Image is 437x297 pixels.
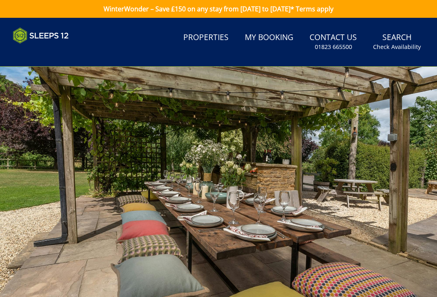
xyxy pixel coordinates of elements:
[180,29,232,47] a: Properties
[370,29,424,55] a: SearchCheck Availability
[242,29,297,47] a: My Booking
[373,43,421,51] small: Check Availability
[9,49,94,55] iframe: Customer reviews powered by Trustpilot
[306,29,360,55] a: Contact Us01823 665500
[13,28,69,44] img: Sleeps 12
[315,43,352,51] small: 01823 665500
